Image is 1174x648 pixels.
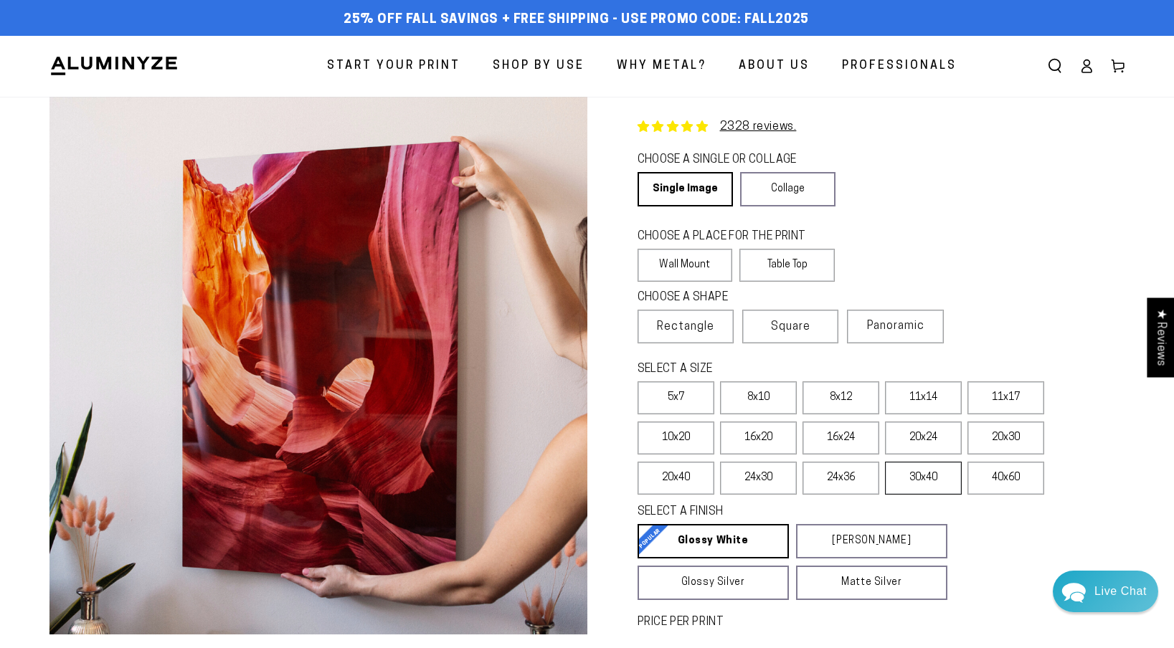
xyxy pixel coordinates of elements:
[638,229,822,245] legend: CHOOSE A PLACE FOR THE PRINT
[720,381,797,414] label: 8x10
[885,421,962,454] label: 20x24
[638,504,913,520] legend: SELECT A FINISH
[638,361,924,378] legend: SELECT A SIZE
[638,381,714,414] label: 5x7
[344,12,809,28] span: 25% off FALL Savings + Free Shipping - Use Promo Code: FALL2025
[720,462,797,495] label: 24x30
[728,47,820,85] a: About Us
[327,56,460,77] span: Start Your Print
[803,462,879,495] label: 24x36
[831,47,967,85] a: Professionals
[638,462,714,495] label: 20x40
[720,121,797,133] a: 2328 reviews.
[885,462,962,495] label: 30x40
[638,290,824,306] legend: CHOOSE A SHAPE
[638,524,789,558] a: Glossy White
[885,381,962,414] label: 11x14
[638,172,733,206] a: Single Image
[638,249,733,282] label: Wall Mount
[617,56,706,77] span: Why Metal?
[316,47,471,85] a: Start Your Print
[1039,50,1071,82] summary: Search our site
[638,152,823,168] legend: CHOOSE A SINGLE OR COLLAGE
[638,614,1125,631] label: PRICE PER PRINT
[606,47,717,85] a: Why Metal?
[482,47,595,85] a: Shop By Use
[1094,571,1147,612] div: Contact Us Directly
[796,524,947,558] a: [PERSON_NAME]
[739,56,810,77] span: About Us
[796,566,947,600] a: Matte Silver
[867,320,924,332] span: Panoramic
[740,172,835,206] a: Collage
[967,421,1044,454] label: 20x30
[638,566,789,600] a: Glossy Silver
[1147,297,1174,377] div: Click to open Judge.me floating reviews tab
[842,56,957,77] span: Professionals
[638,421,714,454] label: 10x20
[493,56,584,77] span: Shop By Use
[803,381,879,414] label: 8x12
[720,421,797,454] label: 16x20
[657,318,714,335] span: Rectangle
[49,55,179,77] img: Aluminyze
[1053,571,1158,612] div: Chat widget toggle
[739,249,835,282] label: Table Top
[803,421,879,454] label: 16x24
[967,381,1044,414] label: 11x17
[771,318,810,335] span: Square
[967,462,1044,495] label: 40x60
